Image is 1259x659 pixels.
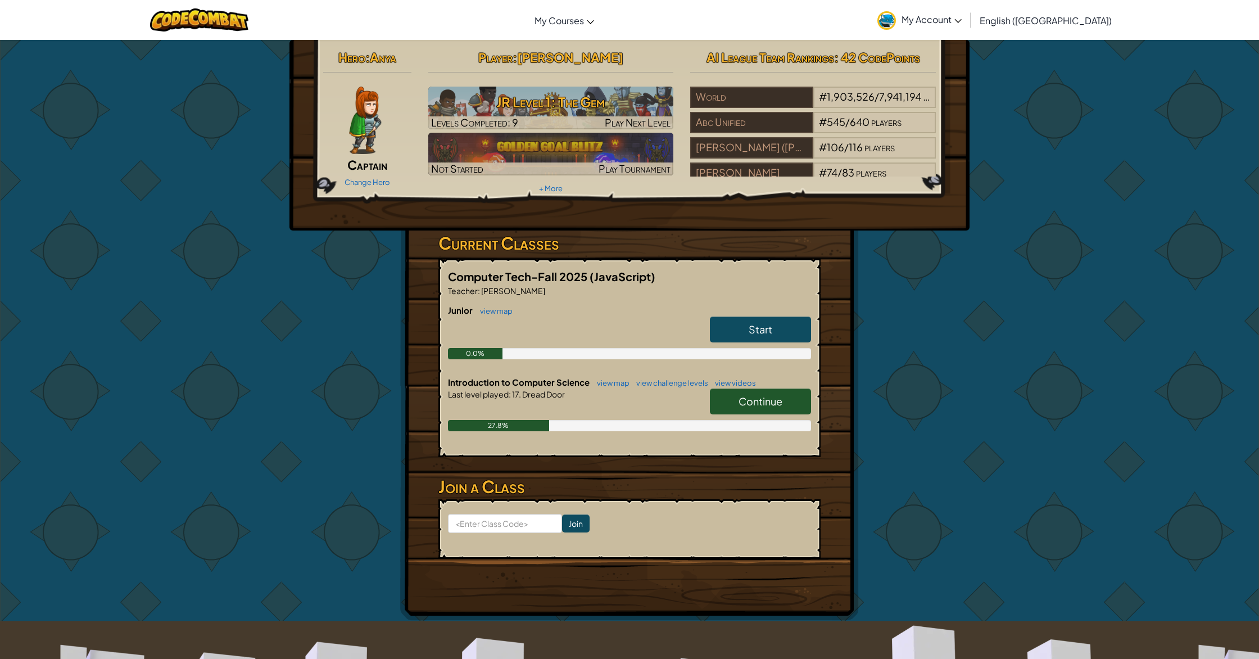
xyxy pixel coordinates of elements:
[690,163,813,184] div: [PERSON_NAME]
[845,115,850,128] span: /
[877,11,896,30] img: avatar
[428,87,674,129] img: JR Level 1: The Gem
[590,269,655,283] span: (JavaScript)
[974,5,1117,35] a: English ([GEOGRAPHIC_DATA])
[837,166,842,179] span: /
[428,133,674,175] a: Not StartedPlay Tournament
[428,133,674,175] img: Golden Goal
[448,305,474,315] span: Junior
[690,97,936,110] a: World#1,903,526/7,941,194players
[448,269,590,283] span: Computer Tech-Fall 2025
[690,137,813,159] div: [PERSON_NAME] ([PERSON_NAME]) Middle
[827,115,845,128] span: 545
[431,162,483,175] span: Not Started
[478,286,480,296] span: :
[690,148,936,161] a: [PERSON_NAME] ([PERSON_NAME]) Middle#106/116players
[819,115,827,128] span: #
[864,141,895,154] span: players
[438,474,821,499] h3: Join a Class
[448,348,502,359] div: 0.0%
[844,141,849,154] span: /
[819,90,827,103] span: #
[875,90,879,103] span: /
[509,389,511,399] span: :
[739,395,782,408] span: Continue
[599,162,671,175] span: Play Tournament
[709,378,756,387] a: view videos
[562,514,590,532] input: Join
[690,123,936,136] a: Abc Unified#545/640players
[517,49,623,65] span: [PERSON_NAME]
[535,15,584,26] span: My Courses
[438,231,821,256] h3: Current Classes
[345,178,390,187] a: Change Hero
[827,90,875,103] span: 1,903,526
[521,389,565,399] span: Dread Door
[980,15,1112,26] span: English ([GEOGRAPHIC_DATA])
[749,323,772,336] span: Start
[428,89,674,115] h3: JR Level 1: The Gem
[902,13,962,25] span: My Account
[431,116,518,129] span: Levels Completed: 9
[707,49,834,65] span: AI League Team Rankings
[690,87,813,108] div: World
[478,49,513,65] span: Player
[819,141,827,154] span: #
[511,389,521,399] span: 17.
[150,8,248,31] img: CodeCombat logo
[834,49,920,65] span: : 42 CodePoints
[370,49,396,65] span: Anya
[819,166,827,179] span: #
[690,112,813,133] div: Abc Unified
[338,49,365,65] span: Hero
[428,87,674,129] a: Play Next Level
[856,166,886,179] span: players
[690,173,936,186] a: [PERSON_NAME]#74/83players
[871,115,902,128] span: players
[529,5,600,35] a: My Courses
[872,2,967,38] a: My Account
[849,141,863,154] span: 116
[474,306,513,315] a: view map
[591,378,629,387] a: view map
[349,87,381,154] img: captain-pose.png
[539,184,563,193] a: + More
[850,115,869,128] span: 640
[827,166,837,179] span: 74
[347,157,387,173] span: Captain
[365,49,370,65] span: :
[879,90,921,103] span: 7,941,194
[448,286,478,296] span: Teacher
[513,49,517,65] span: :
[448,514,562,533] input: <Enter Class Code>
[631,378,708,387] a: view challenge levels
[448,389,509,399] span: Last level played
[448,377,591,387] span: Introduction to Computer Science
[448,420,549,431] div: 27.8%
[480,286,545,296] span: [PERSON_NAME]
[842,166,854,179] span: 83
[827,141,844,154] span: 106
[605,116,671,129] span: Play Next Level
